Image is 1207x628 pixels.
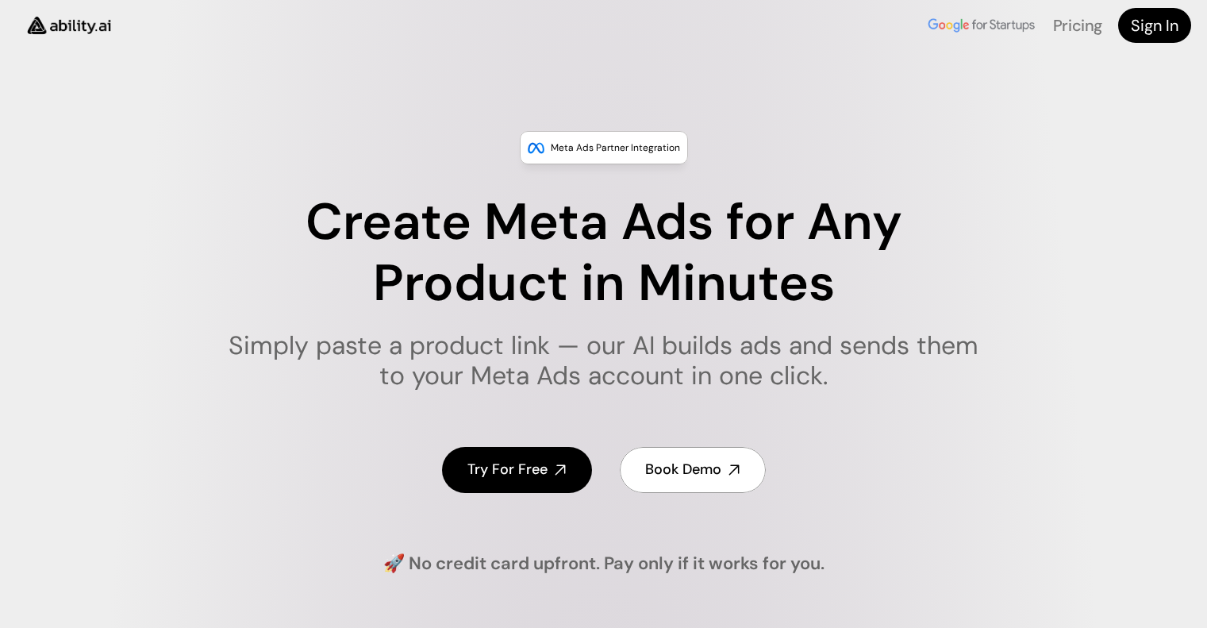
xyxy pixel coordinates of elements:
a: Book Demo [620,447,766,492]
a: Try For Free [442,447,592,492]
h4: Try For Free [467,460,548,480]
h1: Simply paste a product link — our AI builds ads and sends them to your Meta Ads account in one cl... [218,330,989,391]
a: Sign In [1118,8,1191,43]
p: Meta Ads Partner Integration [551,140,680,156]
h1: Create Meta Ads for Any Product in Minutes [218,192,989,314]
h4: Sign In [1131,14,1178,37]
h4: Book Demo [645,460,721,480]
a: Pricing [1053,15,1102,36]
h4: 🚀 No credit card upfront. Pay only if it works for you. [383,552,825,576]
